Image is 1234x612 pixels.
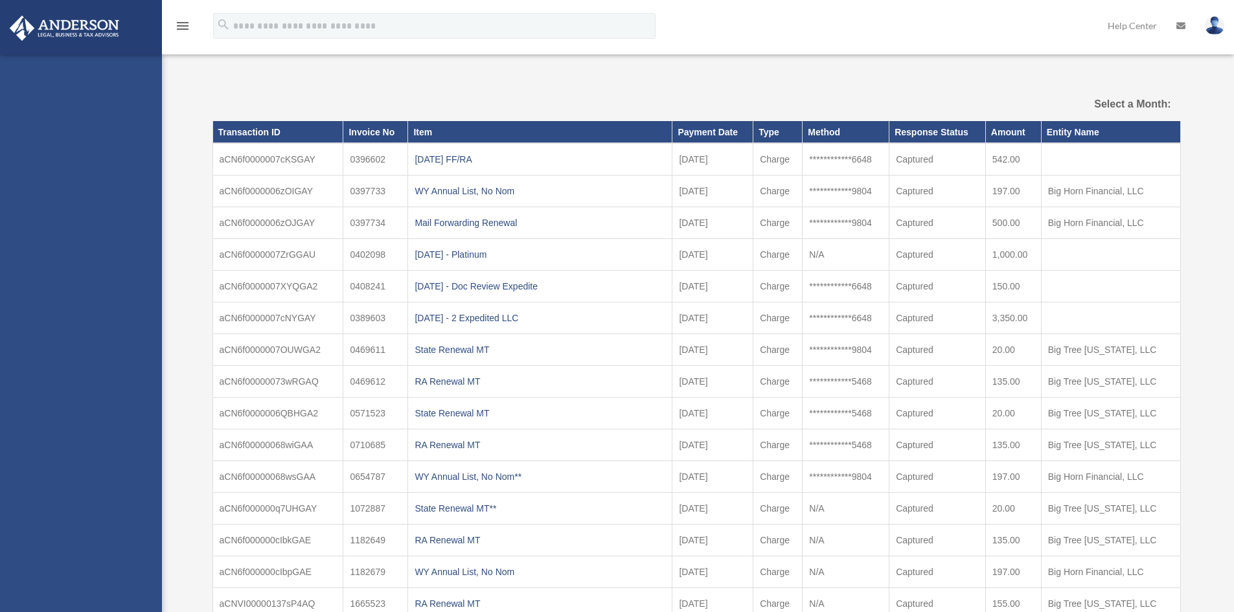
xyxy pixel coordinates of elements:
[1041,334,1180,366] td: Big Tree [US_STATE], LLC
[212,302,343,334] td: aCN6f0000007cNYGAY
[889,556,986,588] td: Captured
[1041,461,1180,493] td: Big Horn Financial, LLC
[985,271,1041,302] td: 150.00
[672,525,753,556] td: [DATE]
[889,366,986,398] td: Captured
[415,341,665,359] div: State Renewal MT
[672,556,753,588] td: [DATE]
[1041,556,1180,588] td: Big Horn Financial, LLC
[212,271,343,302] td: aCN6f0000007XYQGA2
[753,556,803,588] td: Charge
[6,16,123,41] img: Anderson Advisors Platinum Portal
[803,493,889,525] td: N/A
[415,277,665,295] div: [DATE] - Doc Review Expedite
[803,556,889,588] td: N/A
[985,556,1041,588] td: 197.00
[672,271,753,302] td: [DATE]
[343,176,408,207] td: 0397733
[408,121,672,143] th: Item
[343,207,408,239] td: 0397734
[212,398,343,429] td: aCN6f0000006QBHGA2
[415,436,665,454] div: RA Renewal MT
[889,429,986,461] td: Captured
[343,121,408,143] th: Invoice No
[672,302,753,334] td: [DATE]
[985,302,1041,334] td: 3,350.00
[753,239,803,271] td: Charge
[889,461,986,493] td: Captured
[985,334,1041,366] td: 20.00
[343,302,408,334] td: 0389603
[803,121,889,143] th: Method
[343,334,408,366] td: 0469611
[1205,16,1224,35] img: User Pic
[672,493,753,525] td: [DATE]
[985,121,1041,143] th: Amount
[415,182,665,200] div: WY Annual List, No Nom
[415,404,665,422] div: State Renewal MT
[985,176,1041,207] td: 197.00
[672,239,753,271] td: [DATE]
[1041,398,1180,429] td: Big Tree [US_STATE], LLC
[672,461,753,493] td: [DATE]
[985,239,1041,271] td: 1,000.00
[889,302,986,334] td: Captured
[415,309,665,327] div: [DATE] - 2 Expedited LLC
[1041,366,1180,398] td: Big Tree [US_STATE], LLC
[212,556,343,588] td: aCN6f000000cIbpGAE
[753,334,803,366] td: Charge
[1041,207,1180,239] td: Big Horn Financial, LLC
[985,366,1041,398] td: 135.00
[672,334,753,366] td: [DATE]
[889,493,986,525] td: Captured
[889,334,986,366] td: Captured
[415,245,665,264] div: [DATE] - Platinum
[212,207,343,239] td: aCN6f0000006zOJGAY
[672,398,753,429] td: [DATE]
[1041,493,1180,525] td: Big Tree [US_STATE], LLC
[889,121,986,143] th: Response Status
[343,556,408,588] td: 1182679
[343,525,408,556] td: 1182649
[889,398,986,429] td: Captured
[415,531,665,549] div: RA Renewal MT
[343,143,408,176] td: 0396602
[212,176,343,207] td: aCN6f0000006zOIGAY
[985,143,1041,176] td: 542.00
[212,366,343,398] td: aCN6f00000073wRGAQ
[985,525,1041,556] td: 135.00
[1041,121,1180,143] th: Entity Name
[803,525,889,556] td: N/A
[985,398,1041,429] td: 20.00
[753,493,803,525] td: Charge
[212,461,343,493] td: aCN6f00000068wsGAA
[672,429,753,461] td: [DATE]
[212,334,343,366] td: aCN6f0000007OUWGA2
[889,207,986,239] td: Captured
[343,239,408,271] td: 0402098
[343,429,408,461] td: 0710685
[212,493,343,525] td: aCN6f000000q7UHGAY
[175,18,190,34] i: menu
[985,493,1041,525] td: 20.00
[889,143,986,176] td: Captured
[343,461,408,493] td: 0654787
[889,525,986,556] td: Captured
[753,429,803,461] td: Charge
[753,121,803,143] th: Type
[985,461,1041,493] td: 197.00
[753,366,803,398] td: Charge
[672,207,753,239] td: [DATE]
[212,239,343,271] td: aCN6f0000007ZrGGAU
[415,150,665,168] div: [DATE] FF/RA
[672,143,753,176] td: [DATE]
[672,366,753,398] td: [DATE]
[343,398,408,429] td: 0571523
[1041,429,1180,461] td: Big Tree [US_STATE], LLC
[216,17,231,32] i: search
[985,207,1041,239] td: 500.00
[415,499,665,517] div: State Renewal MT**
[343,271,408,302] td: 0408241
[889,271,986,302] td: Captured
[1029,95,1171,113] label: Select a Month:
